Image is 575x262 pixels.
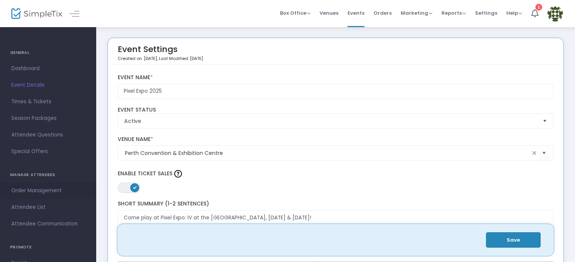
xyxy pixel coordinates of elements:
[118,84,554,99] input: Enter Event Name
[10,167,86,182] h4: MANAGE ATTENDEES
[133,185,137,189] span: ON
[118,42,203,64] div: Event Settings
[11,147,85,156] span: Special Offers
[11,219,85,229] span: Attendee Communication
[125,149,530,157] input: Select Venue
[118,136,554,143] label: Venue Name
[506,9,522,17] span: Help
[11,186,85,196] span: Order Management
[320,3,338,23] span: Venues
[535,4,542,11] div: 1
[539,146,549,161] button: Select
[441,9,466,17] span: Reports
[540,114,550,128] button: Select
[530,149,539,158] span: clear
[118,200,209,207] span: Short Summary (1-2 Sentences)
[11,64,85,74] span: Dashboard
[11,113,85,123] span: Season Packages
[11,202,85,212] span: Attendee List
[374,3,392,23] span: Orders
[347,3,364,23] span: Events
[118,107,554,113] label: Event Status
[11,80,85,90] span: Event Details
[475,3,497,23] span: Settings
[10,45,86,60] h4: GENERAL
[11,97,85,107] span: Times & Tickets
[118,74,554,81] label: Event Name
[124,117,537,125] span: Active
[118,168,554,179] label: Enable Ticket Sales
[280,9,311,17] span: Box Office
[11,130,85,140] span: Attendee Questions
[401,9,432,17] span: Marketing
[486,232,541,248] button: Save
[118,55,203,62] p: Created on: [DATE]
[174,170,182,178] img: question-mark
[10,240,86,255] h4: PROMOTE
[157,55,203,61] span: , Last Modified: [DATE]
[114,246,557,261] label: Tell us about your event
